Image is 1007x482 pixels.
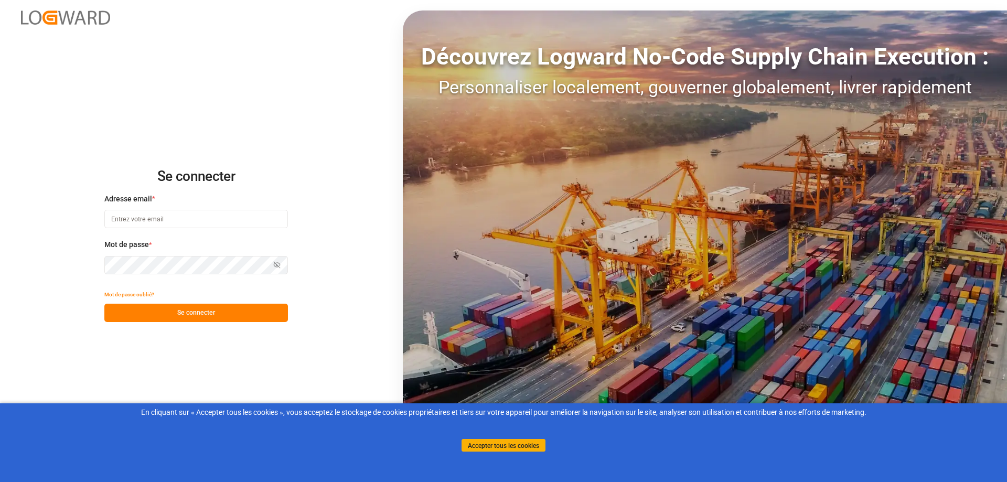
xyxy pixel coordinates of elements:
button: Se connecter [104,304,288,322]
font: Mot de passe [104,240,149,249]
font: Adresse email [104,195,152,203]
font: En cliquant sur « Accepter tous les cookies », vous acceptez le stockage de cookies propriétaires... [141,408,866,416]
font: Accepter tous les cookies [468,442,539,449]
font: Découvrez Logward No-Code Supply Chain Execution : [421,43,989,70]
input: Entrez votre email [104,210,288,228]
font: Personnaliser localement, gouverner globalement, livrer rapidement [438,77,972,98]
img: Logward_new_orange.png [21,10,110,25]
font: Se connecter [177,309,215,316]
font: Se connecter [157,168,235,184]
button: Accepter tous les cookies [462,439,545,452]
button: Mot de passe oublié? [104,285,154,304]
font: Mot de passe oublié? [104,292,154,297]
